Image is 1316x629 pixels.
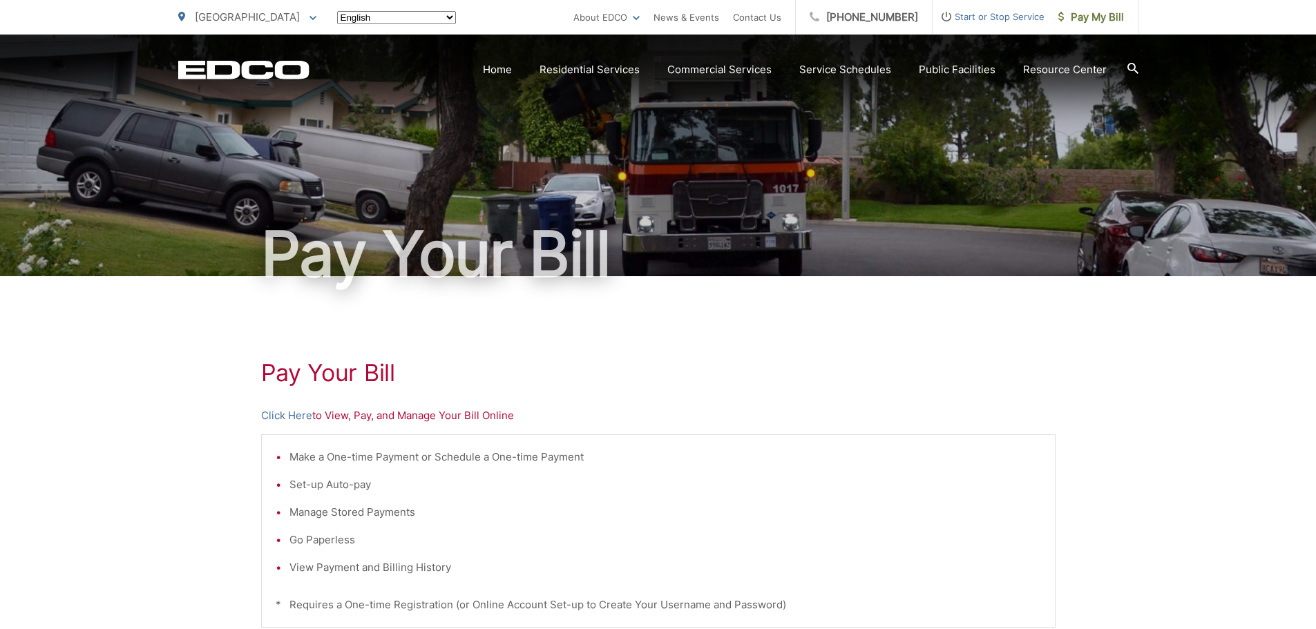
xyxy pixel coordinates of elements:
[919,61,995,78] a: Public Facilities
[195,10,300,23] span: [GEOGRAPHIC_DATA]
[261,407,1056,424] p: to View, Pay, and Manage Your Bill Online
[483,61,512,78] a: Home
[178,60,309,79] a: EDCD logo. Return to the homepage.
[276,597,1041,613] p: * Requires a One-time Registration (or Online Account Set-up to Create Your Username and Password)
[573,9,640,26] a: About EDCO
[1023,61,1107,78] a: Resource Center
[289,449,1041,465] li: Make a One-time Payment or Schedule a One-time Payment
[540,61,640,78] a: Residential Services
[337,11,456,24] select: Select a language
[733,9,781,26] a: Contact Us
[261,359,1056,387] h1: Pay Your Bill
[289,476,1041,493] li: Set-up Auto-pay
[289,504,1041,521] li: Manage Stored Payments
[667,61,772,78] a: Commercial Services
[261,407,312,424] a: Click Here
[1058,9,1124,26] span: Pay My Bill
[178,220,1138,289] h1: Pay Your Bill
[289,532,1041,548] li: Go Paperless
[654,9,719,26] a: News & Events
[289,559,1041,576] li: View Payment and Billing History
[799,61,891,78] a: Service Schedules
